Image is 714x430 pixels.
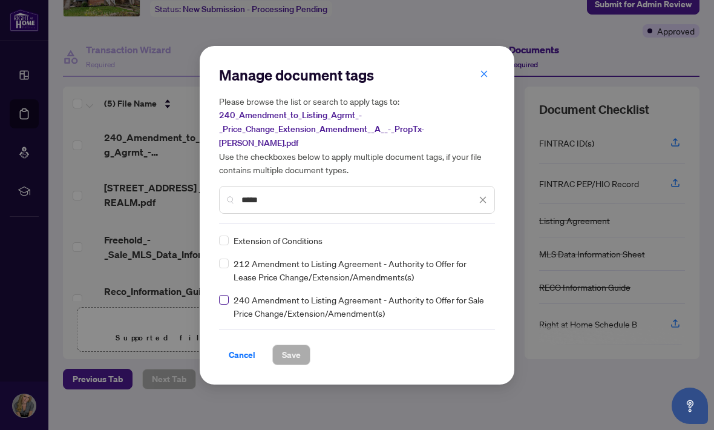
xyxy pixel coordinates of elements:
span: 212 Amendment to Listing Agreement - Authority to Offer for Lease Price Change/Extension/Amendmen... [234,257,488,283]
span: 240_Amendment_to_Listing_Agrmt_-_Price_Change_Extension_Amendment__A__-_PropTx-[PERSON_NAME].pdf [219,110,424,148]
h2: Manage document tags [219,65,495,85]
span: Extension of Conditions [234,234,323,247]
span: close [479,196,487,204]
h5: Please browse the list or search to apply tags to: Use the checkboxes below to apply multiple doc... [219,94,495,176]
button: Open asap [672,388,708,424]
span: Cancel [229,345,255,365]
button: Save [272,345,310,365]
button: Cancel [219,345,265,365]
span: close [480,70,488,78]
span: 240 Amendment to Listing Agreement - Authority to Offer for Sale Price Change/Extension/Amendment(s) [234,293,488,320]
